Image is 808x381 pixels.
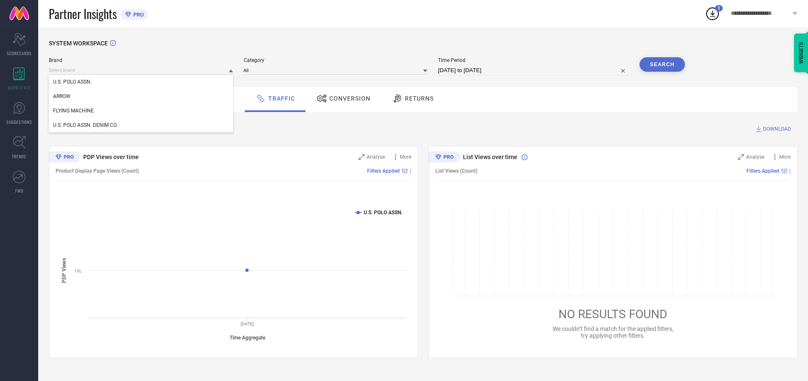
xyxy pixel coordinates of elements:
span: List Views (Count) [435,168,477,174]
span: Time Period [438,57,629,63]
div: Open download list [705,6,720,21]
span: Returns [405,95,434,102]
span: SYSTEM WORKSPACE [49,40,108,47]
span: Analyse [746,154,764,160]
text: [DATE] [241,322,254,326]
button: Search [640,57,685,72]
tspan: PDP Views [61,258,67,283]
span: | [789,168,791,174]
span: 1 [718,6,720,11]
span: SCORECARDS [7,50,32,56]
text: 13L [74,269,82,273]
span: Category [244,57,428,63]
svg: Zoom [738,154,744,160]
span: Conversion [329,95,370,102]
text: U.S. POLO ASSN. [364,210,402,216]
span: | [410,168,411,174]
span: PDP Views over time [83,154,139,160]
span: More [400,154,411,160]
span: Filters Applied [367,168,400,174]
input: Select brand [49,66,233,75]
div: Premium [429,151,460,164]
span: PRO [131,11,144,18]
input: Select time period [438,65,629,76]
span: SUGGESTIONS [6,119,32,125]
span: ARROW [53,93,70,99]
tspan: Time Aggregate [230,335,266,341]
span: More [779,154,791,160]
span: Partner Insights [49,5,117,22]
div: FLYING MACHINE [49,104,233,118]
span: DOWNLOAD [763,125,791,133]
div: U.S. POLO ASSN. DENIM CO. [49,118,233,132]
span: FWD [15,188,23,194]
div: Premium [49,151,80,164]
span: WORKSPACE [8,84,31,91]
span: We couldn’t find a match for the applied filters, try applying other filters. [553,325,673,339]
span: Filters Applied [746,168,779,174]
span: NO RESULTS FOUND [558,307,667,321]
span: U.S. POLO ASSN. [53,79,92,85]
span: TRENDS [12,153,26,160]
span: U.S. POLO ASSN. DENIM CO. [53,122,118,128]
span: List Views over time [463,154,517,160]
div: ARROW [49,89,233,104]
span: Traffic [268,95,295,102]
span: Analyse [367,154,385,160]
span: FLYING MACHINE [53,108,94,114]
span: Brand [49,57,233,63]
svg: Zoom [359,154,365,160]
span: Product Display Page Views (Count) [56,168,139,174]
div: U.S. POLO ASSN. [49,75,233,89]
